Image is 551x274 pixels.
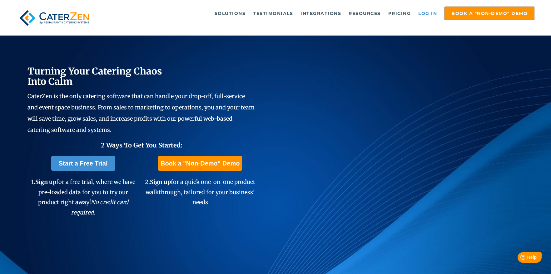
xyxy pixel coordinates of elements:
a: Pricing [385,7,414,20]
img: caterzen [17,7,92,29]
a: Log in [415,7,440,20]
a: Start a Free Trial [51,156,115,171]
span: Sign up [35,178,56,185]
a: Book a "Non-Demo" Demo [444,7,534,20]
span: 1. for a free trial, where we have pre-loaded data for you to try our product right away! [31,178,135,216]
a: Book a "Non-Demo" Demo [158,156,242,171]
span: 2 Ways To Get You Started: [101,141,182,149]
div: Navigation Menu [105,7,534,20]
span: Turning Your Catering Chaos Into Calm [27,65,162,87]
iframe: Help widget launcher [495,250,544,267]
a: Solutions [211,7,249,20]
span: 2. for a quick one-on-one product walkthrough, tailored for your business' needs [145,178,255,206]
span: Sign up [150,178,171,185]
span: CaterZen is the only catering software that can handle your drop-off, full-service and event spac... [27,93,255,133]
a: Testimonials [250,7,296,20]
a: Integrations [297,7,344,20]
a: Resources [345,7,384,20]
em: No credit card required. [71,199,128,216]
